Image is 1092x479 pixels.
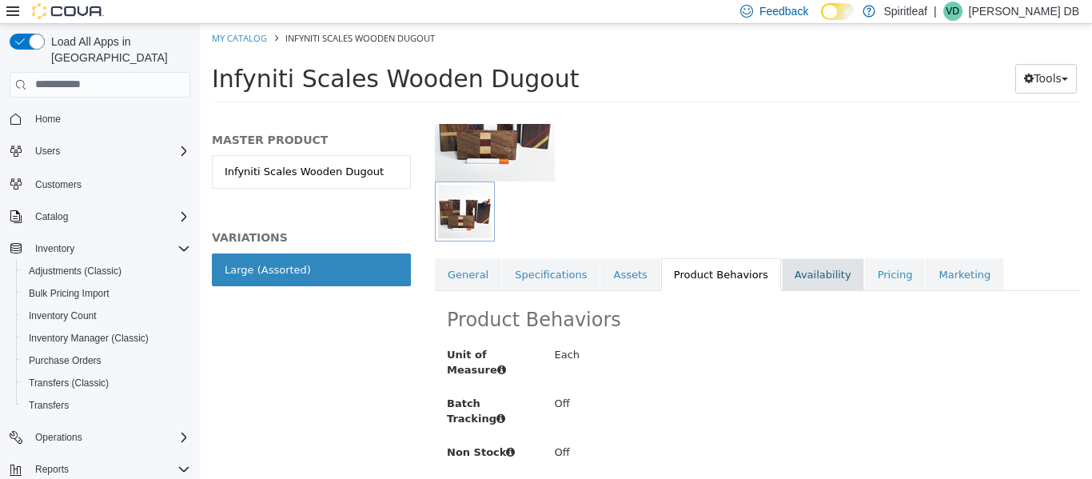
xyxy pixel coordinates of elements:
[29,265,122,277] span: Adjustments (Classic)
[22,373,115,393] a: Transfers (Classic)
[22,306,190,325] span: Inventory Count
[815,40,877,70] button: Tools
[12,41,379,69] span: Infyniti Scales Wooden Dugout
[946,2,959,21] span: VD
[29,377,109,389] span: Transfers (Classic)
[343,317,666,345] div: Each
[29,460,75,479] button: Reports
[29,332,149,345] span: Inventory Manager (Classic)
[821,20,822,21] span: Dark Mode
[29,207,190,226] span: Catalog
[12,8,67,20] a: My Catalog
[12,206,211,221] h5: VARIATIONS
[35,178,82,191] span: Customers
[35,210,68,223] span: Catalog
[726,234,803,268] a: Marketing
[302,234,400,268] a: Specifications
[29,175,88,194] a: Customers
[235,366,343,403] label: Batch Tracking
[22,373,190,393] span: Transfers (Classic)
[16,282,197,305] button: Bulk Pricing Import
[22,329,155,348] a: Inventory Manager (Classic)
[29,428,89,447] button: Operations
[29,460,190,479] span: Reports
[29,109,190,129] span: Home
[29,399,69,412] span: Transfers
[22,396,190,415] span: Transfers
[35,113,61,126] span: Home
[665,234,726,268] a: Pricing
[29,110,67,129] a: Home
[22,261,128,281] a: Adjustments (Classic)
[25,238,111,254] div: Large (Assorted)
[22,351,190,370] span: Purchase Orders
[343,366,666,394] div: Off
[343,415,666,443] div: Off
[29,287,110,300] span: Bulk Pricing Import
[35,242,74,255] span: Inventory
[35,145,60,158] span: Users
[3,426,197,449] button: Operations
[29,428,190,447] span: Operations
[401,234,460,268] a: Assets
[235,415,343,437] label: Non Stock
[29,142,66,161] button: Users
[3,140,197,162] button: Users
[943,2,962,21] div: Valerie DB
[3,206,197,228] button: Catalog
[12,131,211,165] a: Infyniti Scales Wooden Dugout
[29,174,190,194] span: Customers
[22,351,108,370] a: Purchase Orders
[16,305,197,327] button: Inventory Count
[235,234,301,268] a: General
[16,260,197,282] button: Adjustments (Classic)
[22,329,190,348] span: Inventory Manager (Classic)
[22,284,116,303] a: Bulk Pricing Import
[16,327,197,349] button: Inventory Manager (Classic)
[969,2,1079,21] p: [PERSON_NAME] DB
[35,463,69,476] span: Reports
[35,431,82,444] span: Operations
[3,238,197,260] button: Inventory
[16,394,197,417] button: Transfers
[934,2,937,21] p: |
[16,372,197,394] button: Transfers (Classic)
[3,172,197,195] button: Customers
[22,396,75,415] a: Transfers
[29,142,190,161] span: Users
[461,234,581,268] a: Product Behaviors
[86,8,235,20] span: Infyniti Scales Wooden Dugout
[235,317,343,354] label: Unit of Measure
[29,239,190,258] span: Inventory
[29,309,97,322] span: Inventory Count
[22,306,103,325] a: Inventory Count
[16,349,197,372] button: Purchase Orders
[821,3,855,20] input: Dark Mode
[29,239,81,258] button: Inventory
[29,354,102,367] span: Purchase Orders
[32,3,104,19] img: Cova
[247,284,653,309] h2: Product Behaviors
[45,34,190,66] span: Load All Apps in [GEOGRAPHIC_DATA]
[22,261,190,281] span: Adjustments (Classic)
[759,3,808,19] span: Feedback
[3,107,197,130] button: Home
[883,2,927,21] p: Spiritleaf
[29,207,74,226] button: Catalog
[22,284,190,303] span: Bulk Pricing Import
[12,109,211,123] h5: MASTER PRODUCT
[582,234,664,268] a: Availability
